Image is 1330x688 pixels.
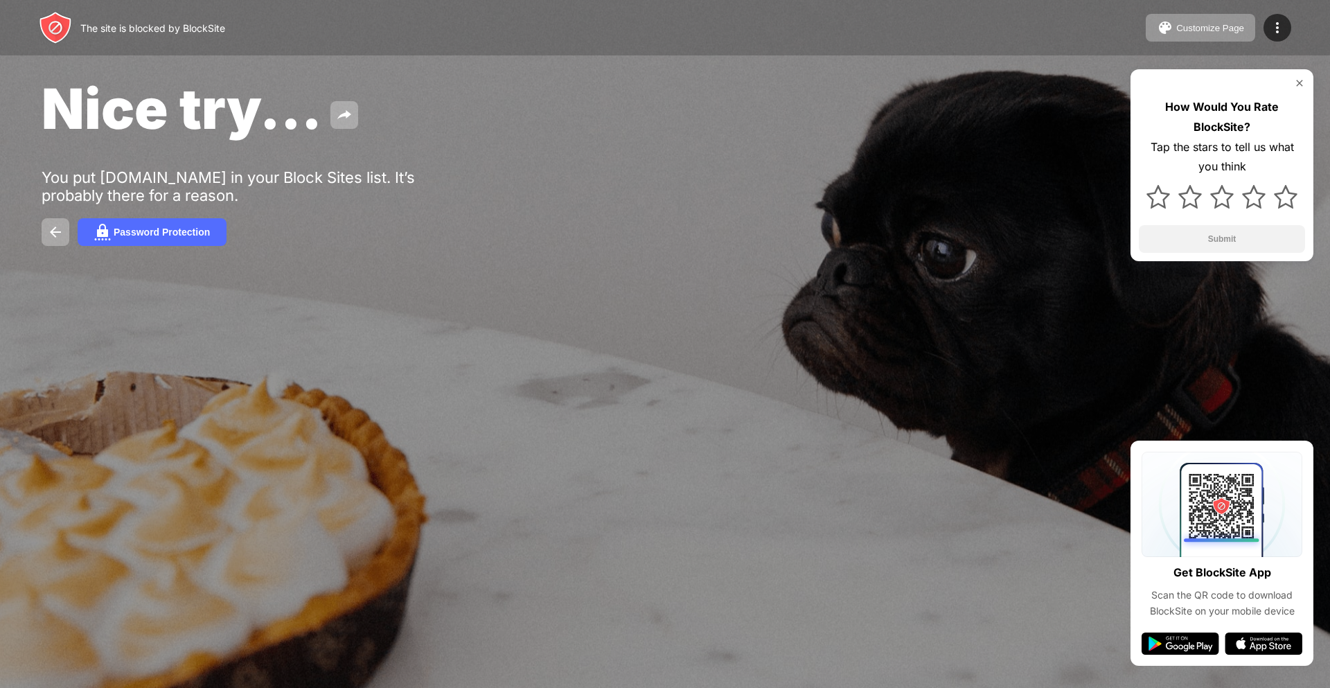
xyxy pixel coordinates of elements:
button: Password Protection [78,218,227,246]
img: back.svg [47,224,64,240]
span: Nice try... [42,75,322,142]
img: rate-us-close.svg [1294,78,1305,89]
div: How Would You Rate BlockSite? [1139,97,1305,137]
div: Password Protection [114,227,210,238]
img: google-play.svg [1142,633,1219,655]
img: header-logo.svg [39,11,72,44]
img: star.svg [1178,185,1202,209]
img: share.svg [336,107,353,123]
img: star.svg [1210,185,1234,209]
img: pallet.svg [1157,19,1173,36]
button: Customize Page [1146,14,1255,42]
img: star.svg [1242,185,1266,209]
img: menu-icon.svg [1269,19,1286,36]
button: Submit [1139,225,1305,253]
div: You put [DOMAIN_NAME] in your Block Sites list. It’s probably there for a reason. [42,168,470,204]
div: Tap the stars to tell us what you think [1139,137,1305,177]
img: star.svg [1146,185,1170,209]
img: qrcode.svg [1142,452,1302,557]
div: Get BlockSite App [1173,563,1271,583]
div: The site is blocked by BlockSite [80,22,225,34]
img: star.svg [1274,185,1297,209]
img: password.svg [94,224,111,240]
div: Scan the QR code to download BlockSite on your mobile device [1142,588,1302,619]
div: Customize Page [1176,23,1244,33]
img: app-store.svg [1225,633,1302,655]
